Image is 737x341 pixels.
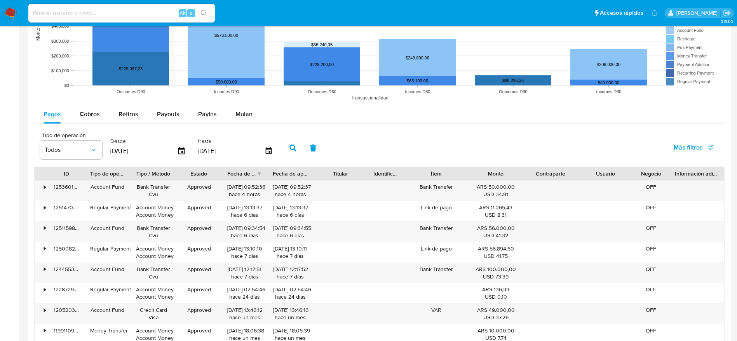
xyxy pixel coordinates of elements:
[676,9,720,17] p: elaine.mcfarlane@mercadolibre.com
[28,8,215,18] input: Buscar usuario o caso...
[600,9,643,17] span: Accesos rápidos
[651,10,658,16] a: Notificaciones
[179,9,186,17] span: Alt
[196,8,212,19] button: search-icon
[723,9,731,17] a: Salir
[721,18,733,24] span: 3.158.0
[190,9,192,17] span: s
